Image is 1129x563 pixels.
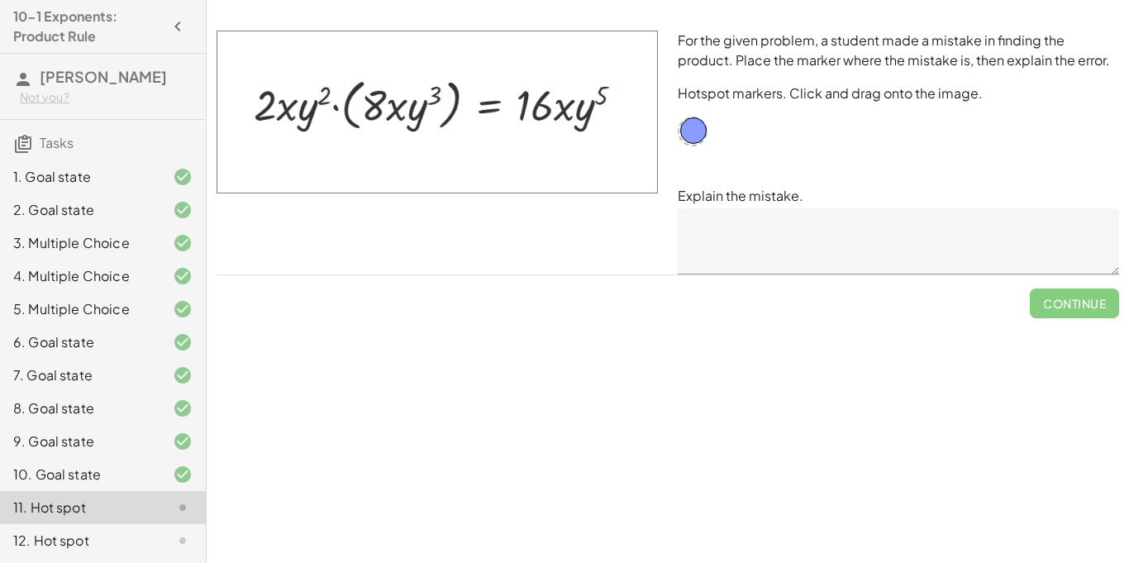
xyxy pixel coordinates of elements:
i: Task finished and correct. [173,200,193,220]
i: Task finished and correct. [173,299,193,319]
div: 2. Goal state [13,200,146,220]
div: 10. Goal state [13,465,146,484]
div: 11. Hot spot [13,498,146,518]
img: b42f739e0bd79d23067a90d0ea4ccfd2288159baac1bcee117f9be6b6edde5c4.png [217,31,658,193]
div: Not you? [20,89,193,106]
i: Task finished and correct. [173,233,193,253]
i: Task not started. [173,531,193,551]
div: 8. Goal state [13,398,146,418]
i: Task finished and correct. [173,432,193,451]
div: 4. Multiple Choice [13,266,146,286]
i: Task finished and correct. [173,332,193,352]
p: Explain the mistake. [678,186,1119,206]
i: Task not started. [173,498,193,518]
div: 12. Hot spot [13,531,146,551]
i: Task finished and correct. [173,167,193,187]
div: 6. Goal state [13,332,146,352]
h4: 10-1 Exponents: Product Rule [13,7,163,46]
p: Hotspot markers. Click and drag onto the image. [678,83,1119,103]
div: 7. Goal state [13,365,146,385]
div: 9. Goal state [13,432,146,451]
div: 3. Multiple Choice [13,233,146,253]
div: 1. Goal state [13,167,146,187]
i: Task finished and correct. [173,266,193,286]
span: Tasks [40,134,74,151]
i: Task finished and correct. [173,398,193,418]
p: For the given problem, a student made a mistake in finding the product. Place the marker where th... [678,31,1119,70]
i: Task finished and correct. [173,365,193,385]
span: [PERSON_NAME] [40,67,167,86]
i: Task finished and correct. [173,465,193,484]
div: 5. Multiple Choice [13,299,146,319]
